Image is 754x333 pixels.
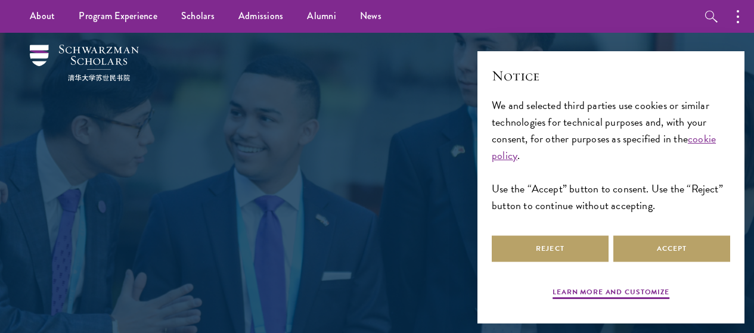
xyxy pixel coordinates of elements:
a: cookie policy [492,130,716,163]
button: Accept [613,235,730,262]
button: Learn more and customize [553,287,669,301]
img: Schwarzman Scholars [30,45,139,81]
button: Reject [492,235,609,262]
h2: Notice [492,66,730,86]
div: We and selected third parties use cookies or similar technologies for technical purposes and, wit... [492,97,730,214]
